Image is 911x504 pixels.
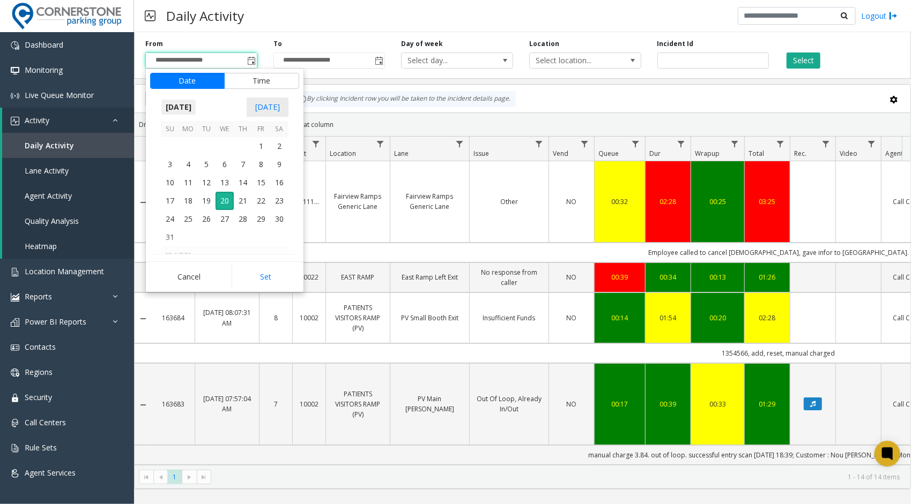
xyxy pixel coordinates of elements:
td: Friday, August 15, 2025 [252,174,270,192]
img: pageIcon [145,3,155,29]
a: 01:26 [751,272,783,282]
a: PV Small Booth Exit [397,313,463,323]
a: Collapse Details [135,401,152,409]
span: 6 [216,155,234,174]
span: Heatmap [25,241,57,251]
span: NO [567,197,577,206]
label: To [273,39,282,49]
a: EAST RAMP [332,272,383,282]
td: Saturday, August 30, 2025 [270,210,288,228]
img: 'icon' [11,419,19,427]
a: 01:54 [652,313,684,323]
th: Mo [179,121,197,138]
td: Thursday, August 7, 2025 [234,155,252,174]
span: 28 [234,210,252,228]
a: NO [556,272,588,282]
td: Monday, August 11, 2025 [179,174,197,192]
a: No response from caller [476,267,542,288]
span: 18 [179,192,197,210]
a: 10022 [299,272,319,282]
td: Tuesday, August 12, 2025 [197,174,216,192]
span: Security [25,392,52,402]
td: Sunday, August 10, 2025 [161,174,179,192]
th: [DATE] [161,246,288,265]
span: 10 [161,174,179,192]
a: Location Filter Menu [373,137,388,151]
kendo-pager-info: 1 - 14 of 14 items [218,472,900,482]
th: Fr [252,121,270,138]
td: Thursday, August 28, 2025 [234,210,252,228]
td: Friday, August 29, 2025 [252,210,270,228]
span: 21 [234,192,252,210]
div: 02:28 [652,197,684,207]
span: [DATE] [247,97,288,117]
label: Incident Id [657,39,694,49]
span: Activity [25,115,49,125]
span: 31 [161,228,179,246]
a: Agent Activity [2,183,134,208]
a: Daily Activity [2,133,134,158]
img: 'icon' [11,469,19,478]
span: 19 [197,192,216,210]
span: Live Queue Monitor [25,90,94,100]
a: NO [556,399,588,409]
span: 16 [270,174,288,192]
a: 00:39 [601,272,639,282]
span: Dashboard [25,40,63,50]
span: 11 [179,174,197,192]
td: Friday, August 8, 2025 [252,155,270,174]
span: Location Management [25,266,104,276]
a: Fairview Ramps Generic Lane [332,191,383,212]
img: 'icon' [11,41,19,50]
span: 30 [270,210,288,228]
a: Queue Filter Menu [628,137,643,151]
th: Sa [270,121,288,138]
th: Su [161,121,179,138]
span: Rec. [794,149,806,158]
button: Set [232,265,299,289]
a: Lot Filter Menu [309,137,323,151]
span: Select day... [402,53,490,68]
img: 'icon' [11,444,19,453]
span: Issue [473,149,489,158]
a: Dur Filter Menu [674,137,688,151]
td: Saturday, August 23, 2025 [270,192,288,210]
div: By clicking Incident row you will be taken to the incident details page. [293,91,516,107]
td: Sunday, August 24, 2025 [161,210,179,228]
span: 8 [252,155,270,174]
a: 7 [266,399,286,409]
a: 163683 [158,399,188,409]
td: Monday, August 25, 2025 [179,210,197,228]
div: Data table [135,137,910,465]
div: 02:28 [751,313,783,323]
a: 00:13 [698,272,738,282]
span: 26 [197,210,216,228]
a: Activity [2,108,134,133]
td: Thursday, August 21, 2025 [234,192,252,210]
td: Wednesday, August 6, 2025 [216,155,234,174]
span: Agent Activity [25,191,72,201]
a: Insufficient Funds [476,313,542,323]
span: 2 [270,137,288,155]
button: Select [787,52,820,69]
a: 163684 [158,313,188,323]
a: 8 [266,313,286,323]
a: Total Filter Menu [773,137,788,151]
div: 00:39 [652,399,684,409]
td: Sunday, August 17, 2025 [161,192,179,210]
a: Heatmap [2,234,134,259]
a: PV Main [PERSON_NAME] [397,394,463,414]
span: Daily Activity [25,140,74,151]
img: 'icon' [11,66,19,75]
a: 00:33 [698,399,738,409]
span: Toggle popup [245,53,257,68]
a: Video Filter Menu [864,137,879,151]
img: 'icon' [11,293,19,302]
a: East Ramp Left Exit [397,272,463,282]
a: 01:29 [751,399,783,409]
th: Th [234,121,252,138]
a: Collapse Details [135,198,152,207]
th: Tu [197,121,216,138]
label: Day of week [401,39,443,49]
